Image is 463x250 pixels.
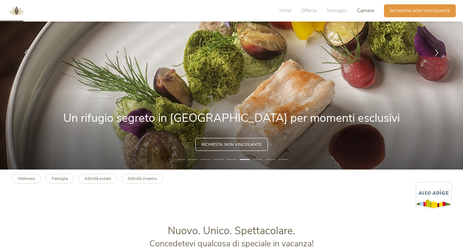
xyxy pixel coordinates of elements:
[301,7,317,14] span: Offerte
[327,7,347,14] span: Immagini
[168,224,295,238] span: Nuovo. Unico. Spettacolare.
[18,176,35,181] b: Wellness
[11,174,41,184] a: Wellness
[46,174,74,184] a: Famiglia
[128,176,157,181] b: Attività inverno
[416,181,452,209] img: Alto Adige
[78,174,117,184] a: Attività estate
[121,174,163,184] a: Attività inverno
[279,7,291,14] span: Hotel
[52,176,68,181] b: Famiglia
[357,7,374,14] span: Camere
[390,8,450,14] span: Richiesta non vincolante
[84,176,111,181] b: Attività estate
[202,142,262,148] span: Richiesta non vincolante
[6,9,27,13] a: AMONTI & LUNARIS Wellnessresort
[149,238,314,249] span: Concedetevi qualcosa di speciale in vacanza!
